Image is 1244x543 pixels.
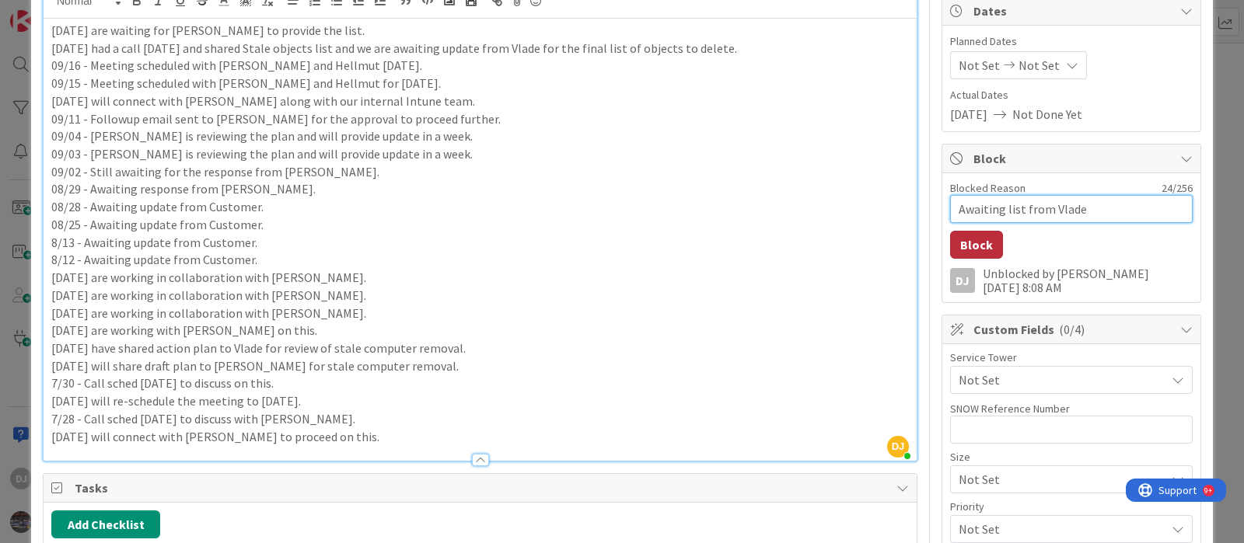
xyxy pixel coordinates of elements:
p: [DATE] are working in collaboration with [PERSON_NAME]. [51,305,909,322]
p: 09/04 - [PERSON_NAME] is reviewing the plan and will provide update in a week. [51,127,909,145]
p: [DATE] had a call [DATE] and shared Stale objects list and we are awaiting update from Vlade for ... [51,40,909,57]
p: 09/03 - [PERSON_NAME] is reviewing the plan and will provide update in a week. [51,145,909,163]
button: Block [950,231,1003,259]
span: Tasks [75,479,889,497]
span: Support [33,2,71,21]
span: Not Set [959,56,1000,75]
span: Not Set [959,468,1158,490]
span: [DATE] [950,105,987,124]
span: DJ [887,436,909,458]
p: 09/11 - Followup email sent to [PERSON_NAME] for the approval to proceed further. [51,110,909,128]
p: 8/13 - Awaiting update from Customer. [51,234,909,252]
div: Service Tower [950,352,1193,363]
p: 7/28 - Call sched [DATE] to discuss with [PERSON_NAME]. [51,410,909,428]
span: Block [973,149,1172,168]
span: Not Done Yet [1012,105,1082,124]
span: Not Set [959,371,1165,389]
p: [DATE] are waiting for [PERSON_NAME] to provide the list. [51,22,909,40]
div: Size [950,451,1193,462]
span: Dates [973,2,1172,20]
p: 08/29 - Awaiting response from [PERSON_NAME]. [51,180,909,198]
div: Priority [950,501,1193,512]
span: ( 0/4 ) [1059,322,1085,337]
p: 08/28 - Awaiting update from Customer. [51,198,909,216]
span: Planned Dates [950,33,1193,50]
p: [DATE] will connect with [PERSON_NAME] to proceed on this. [51,428,909,446]
div: DJ [950,268,975,293]
p: [DATE] will re-schedule the meeting to [DATE]. [51,392,909,410]
div: 24 / 256 [1030,181,1193,195]
p: [DATE] have shared action plan to Vlade for review of stale computer removal. [51,339,909,357]
p: [DATE] will connect with [PERSON_NAME] along with our internal Intune team. [51,92,909,110]
p: 09/02 - Still awaiting for the response from [PERSON_NAME]. [51,163,909,181]
p: 7/30 - Call sched [DATE] to discuss on this. [51,374,909,392]
span: Actual Dates [950,87,1193,103]
p: 08/25 - Awaiting update from Customer. [51,216,909,234]
p: 8/12 - Awaiting update from Customer. [51,251,909,269]
p: [DATE] will share draft plan to [PERSON_NAME] for stale computer removal. [51,357,909,375]
label: SNOW Reference Number [950,402,1070,416]
div: 9+ [79,6,86,19]
div: Unblocked by [PERSON_NAME] [DATE] 8:08 AM [983,266,1193,294]
p: [DATE] are working in collaboration with [PERSON_NAME]. [51,269,909,287]
p: 09/15 - Meeting scheduled with [PERSON_NAME] and Hellmut for [DATE]. [51,75,909,92]
span: Not Set [1019,56,1060,75]
button: Add Checklist [51,510,160,538]
span: Custom Fields [973,320,1172,339]
p: 09/16 - Meeting scheduled with [PERSON_NAME] and Hellmut [DATE]. [51,57,909,75]
p: [DATE] are working in collaboration with [PERSON_NAME]. [51,287,909,305]
label: Blocked Reason [950,181,1026,195]
span: Not Set [959,518,1158,540]
p: [DATE] are working with [PERSON_NAME] on this. [51,322,909,339]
